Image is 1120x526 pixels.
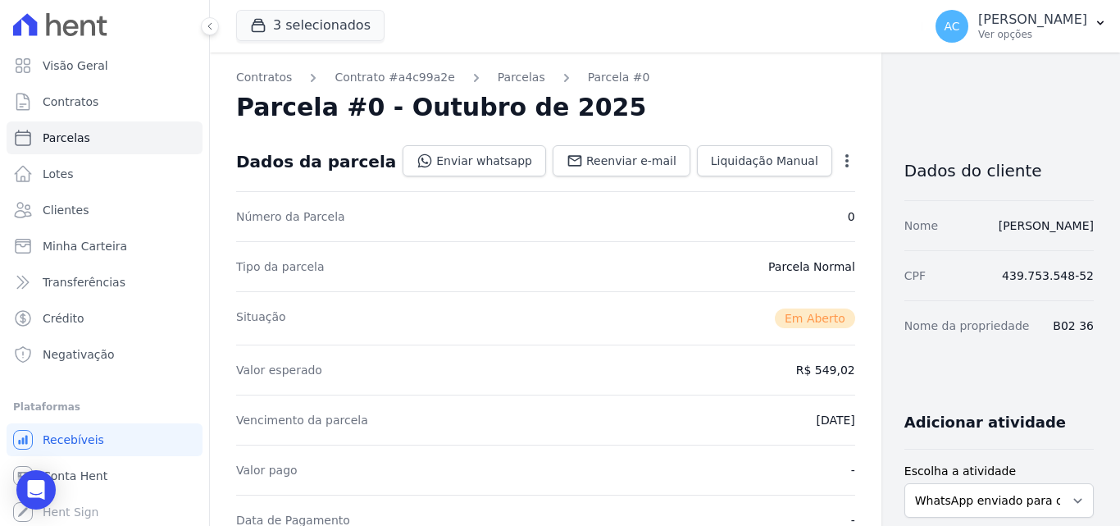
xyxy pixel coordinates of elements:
[43,202,89,218] span: Clientes
[851,462,855,478] dd: -
[403,145,546,176] a: Enviar whatsapp
[7,266,203,299] a: Transferências
[43,310,84,327] span: Crédito
[904,268,926,284] dt: CPF
[43,94,98,110] span: Contratos
[978,11,1087,28] p: [PERSON_NAME]
[978,28,1087,41] p: Ver opções
[768,258,855,275] dd: Parcela Normal
[13,397,196,417] div: Plataformas
[922,3,1120,49] button: AC [PERSON_NAME] Ver opções
[236,152,396,172] div: Dados da parcela
[7,423,203,456] a: Recebíveis
[7,338,203,371] a: Negativação
[236,462,298,478] dt: Valor pago
[7,302,203,335] a: Crédito
[7,49,203,82] a: Visão Geral
[7,158,203,190] a: Lotes
[7,121,203,154] a: Parcelas
[236,93,646,122] h2: Parcela #0 - Outubro de 2025
[7,194,203,226] a: Clientes
[7,460,203,492] a: Conta Hent
[945,21,960,32] span: AC
[236,412,368,428] dt: Vencimento da parcela
[236,208,345,225] dt: Número da Parcela
[904,463,1094,480] label: Escolha a atividade
[236,69,292,86] a: Contratos
[236,309,286,328] dt: Situação
[796,362,855,378] dd: R$ 549,02
[43,238,127,254] span: Minha Carteira
[7,85,203,118] a: Contratos
[43,468,107,484] span: Conta Hent
[16,470,56,510] div: Open Intercom Messenger
[586,153,676,169] span: Reenviar e-mail
[236,258,325,275] dt: Tipo da parcela
[236,69,855,86] nav: Breadcrumb
[43,130,90,146] span: Parcelas
[43,432,104,448] span: Recebíveis
[775,309,855,328] span: Em Aberto
[553,145,690,176] a: Reenviar e-mail
[904,318,1030,334] dt: Nome da propriedade
[999,219,1094,232] a: [PERSON_NAME]
[1002,268,1094,284] dd: 439.753.548-52
[335,69,454,86] a: Contrato #a4c99a2e
[236,362,322,378] dt: Valor esperado
[43,346,115,363] span: Negativação
[236,10,385,41] button: 3 selecionados
[697,145,832,176] a: Liquidação Manual
[498,69,545,86] a: Parcelas
[43,274,125,290] span: Transferências
[7,230,203,263] a: Minha Carteira
[816,412,854,428] dd: [DATE]
[904,161,1094,181] h3: Dados do cliente
[904,413,1066,432] h3: Adicionar atividade
[848,208,855,225] dd: 0
[43,166,74,182] span: Lotes
[588,69,650,86] a: Parcela #0
[904,217,938,234] dt: Nome
[43,57,108,74] span: Visão Geral
[1053,318,1094,334] dd: B02 36
[711,153,818,169] span: Liquidação Manual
